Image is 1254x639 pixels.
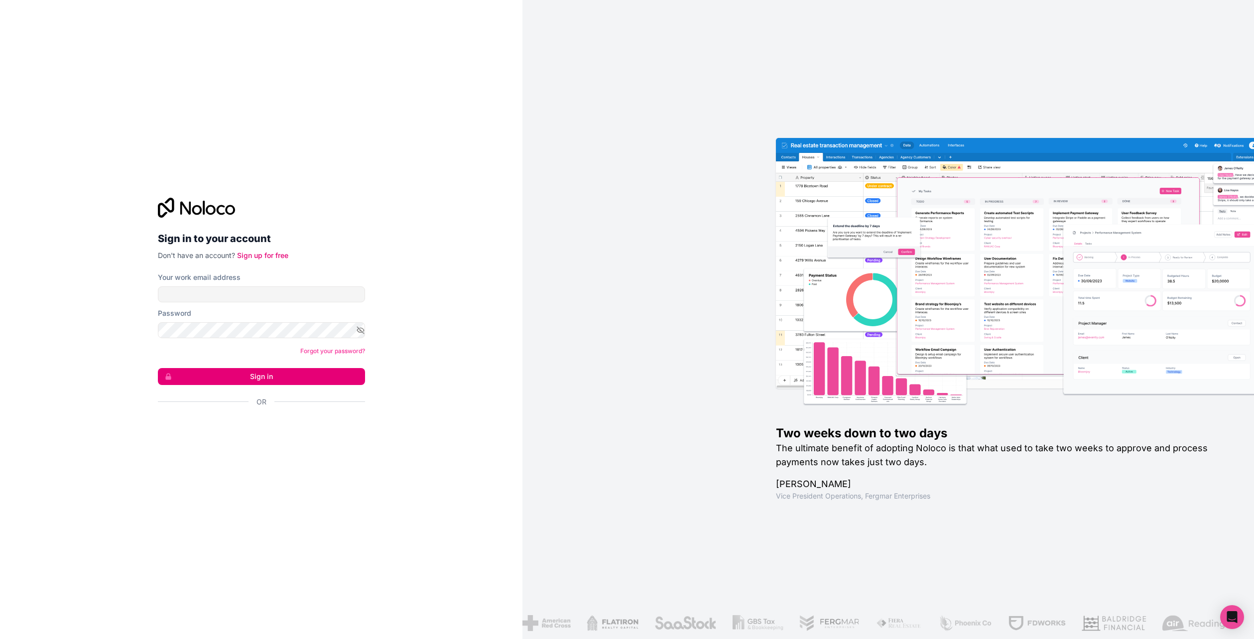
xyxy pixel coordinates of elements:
a: Forgot your password? [300,347,365,355]
div: Open Intercom Messenger [1220,605,1244,629]
img: /assets/fergmar-CudnrXN5.png [798,615,859,631]
h1: Two weeks down to two days [776,425,1222,441]
h1: Vice President Operations , Fergmar Enterprises [776,491,1222,501]
img: /assets/airreading-FwAmRzSr.png [1162,615,1225,631]
a: Sign up for free [237,251,288,259]
button: Sign in [158,368,365,385]
label: Password [158,308,191,318]
h2: Sign in to your account [158,230,365,248]
img: /assets/gbstax-C-GtDUiK.png [732,615,783,631]
img: /assets/flatiron-C8eUkumj.png [586,615,638,631]
span: Or [256,397,266,407]
img: /assets/fiera-fwj2N5v4.png [875,615,922,631]
img: /assets/american-red-cross-BAupjrZR.png [522,615,570,631]
h1: [PERSON_NAME] [776,477,1222,491]
img: /assets/fdworks-Bi04fVtw.png [1007,615,1065,631]
input: Password [158,322,365,338]
span: Don't have an account? [158,251,235,259]
img: /assets/phoenix-BREaitsQ.png [938,615,992,631]
input: Email address [158,286,365,302]
img: /assets/baldridge-DxmPIwAm.png [1081,615,1146,631]
h2: The ultimate benefit of adopting Noloco is that what used to take two weeks to approve and proces... [776,441,1222,469]
label: Your work email address [158,272,241,282]
img: /assets/saastock-C6Zbiodz.png [653,615,716,631]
